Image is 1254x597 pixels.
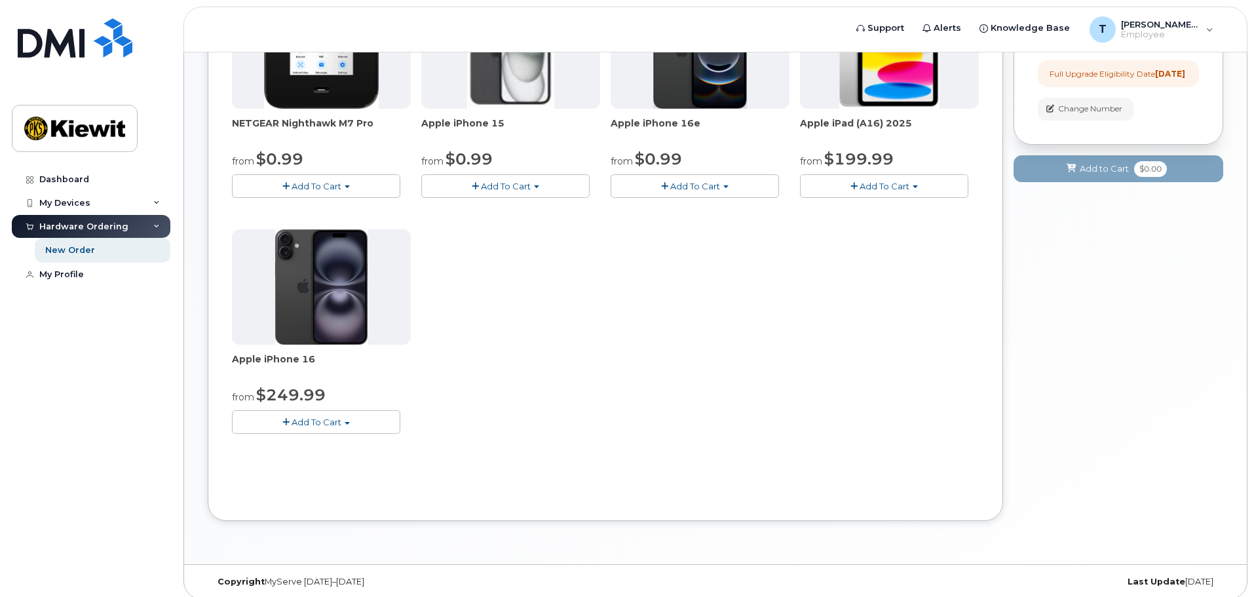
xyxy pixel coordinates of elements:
[1155,69,1185,79] strong: [DATE]
[446,149,493,168] span: $0.99
[1038,98,1133,121] button: Change Number
[1058,103,1122,115] span: Change Number
[970,15,1079,41] a: Knowledge Base
[1197,540,1244,587] iframe: Messenger Launcher
[1080,163,1129,175] span: Add to Cart
[913,15,970,41] a: Alerts
[670,181,720,191] span: Add To Cart
[421,155,444,167] small: from
[1121,19,1200,29] span: [PERSON_NAME].[PERSON_NAME]
[232,155,254,167] small: from
[800,174,968,197] button: Add To Cart
[256,385,326,404] span: $249.99
[1121,29,1200,40] span: Employee
[275,229,368,345] img: iphone_16_plus.png
[421,117,600,143] div: Apple iPhone 15
[991,22,1070,35] span: Knowledge Base
[867,22,904,35] span: Support
[824,149,894,168] span: $199.99
[611,174,779,197] button: Add To Cart
[800,155,822,167] small: from
[232,391,254,403] small: from
[232,174,400,197] button: Add To Cart
[292,181,341,191] span: Add To Cart
[421,174,590,197] button: Add To Cart
[1014,155,1223,182] button: Add to Cart $0.00
[218,577,265,587] strong: Copyright
[800,117,979,143] div: Apple iPad (A16) 2025
[611,155,633,167] small: from
[208,577,546,587] div: MyServe [DATE]–[DATE]
[1080,16,1223,43] div: Taylor.Murdaugh
[232,117,411,143] div: NETGEAR Nighthawk M7 Pro
[1050,68,1185,79] div: Full Upgrade Eligibility Date
[1134,161,1167,177] span: $0.00
[860,181,909,191] span: Add To Cart
[256,149,303,168] span: $0.99
[232,353,411,379] div: Apple iPhone 16
[635,149,682,168] span: $0.99
[481,181,531,191] span: Add To Cart
[934,22,961,35] span: Alerts
[1099,22,1107,37] span: T
[1128,577,1185,587] strong: Last Update
[847,15,913,41] a: Support
[884,577,1223,587] div: [DATE]
[232,410,400,433] button: Add To Cart
[611,117,789,143] div: Apple iPhone 16e
[292,417,341,427] span: Add To Cart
